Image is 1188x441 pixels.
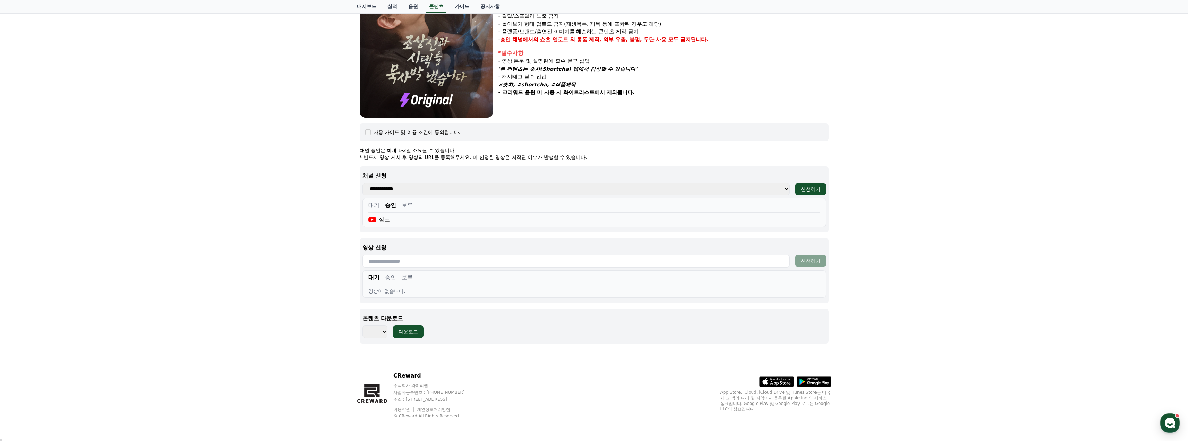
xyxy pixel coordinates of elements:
p: 영상 신청 [362,244,826,252]
button: 대기 [368,273,379,282]
div: 다운로드 [399,328,418,335]
p: 채널 승인은 최대 1-2일 소요될 수 있습니다. [360,147,829,154]
a: 홈 [2,220,46,237]
p: - 플랫폼/브랜드/출연진 이미지를 훼손하는 콘텐츠 제작 금지 [498,28,829,36]
button: 보류 [402,273,413,282]
strong: 승인 채널에서의 쇼츠 업로드 외 [500,36,575,43]
div: 영상이 없습니다. [368,288,820,295]
strong: 롱폼 제작, 외부 유출, 불펌, 무단 사용 모두 금지됩니다. [577,36,709,43]
a: 이용약관 [393,407,415,412]
button: 신청하기 [795,183,826,195]
p: - 결말/스포일러 노출 금지 [498,12,829,20]
a: 설정 [89,220,133,237]
p: 사업자등록번호 : [PHONE_NUMBER] [393,390,478,395]
span: 설정 [107,230,116,236]
button: 보류 [402,201,413,210]
p: - 영상 본문 및 설명란에 필수 문구 삽입 [498,57,829,65]
div: 깜포 [368,215,390,224]
button: 대기 [368,201,379,210]
button: 다운로드 [393,325,424,338]
a: 대화 [46,220,89,237]
div: 신청하기 [801,257,820,264]
p: © CReward All Rights Reserved. [393,413,478,419]
p: App Store, iCloud, iCloud Drive 및 iTunes Store는 미국과 그 밖의 나라 및 지역에서 등록된 Apple Inc.의 서비스 상표입니다. Goo... [720,390,831,412]
div: 신청하기 [801,186,820,193]
p: - [498,36,829,44]
p: 주식회사 와이피랩 [393,383,478,388]
em: #숏챠, #shortcha, #작품제목 [498,82,576,88]
span: 홈 [22,230,26,236]
button: 승인 [385,273,396,282]
p: 콘텐츠 다운로드 [362,314,826,323]
em: '본 컨텐츠는 숏챠(Shortcha) 앱에서 감상할 수 있습니다' [498,66,637,72]
button: 승인 [385,201,396,210]
div: *필수사항 [498,49,829,57]
span: 대화 [63,231,72,236]
p: - 해시태그 필수 삽입 [498,73,829,81]
strong: - 크리워드 음원 미 사용 시 화이트리스트에서 제외됩니다. [498,89,635,95]
button: 신청하기 [795,255,826,267]
p: CReward [393,372,478,380]
a: 개인정보처리방침 [417,407,450,412]
p: * 반드시 영상 게시 후 영상의 URL을 등록해주세요. 미 신청한 영상은 저작권 이슈가 발생할 수 있습니다. [360,154,829,161]
p: - 몰아보기 형태 업로드 금지(재생목록, 제목 등에 포함된 경우도 해당) [498,20,829,28]
p: 주소 : [STREET_ADDRESS] [393,397,478,402]
p: 채널 신청 [362,172,826,180]
div: 사용 가이드 및 이용 조건에 동의합니다. [374,129,461,136]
